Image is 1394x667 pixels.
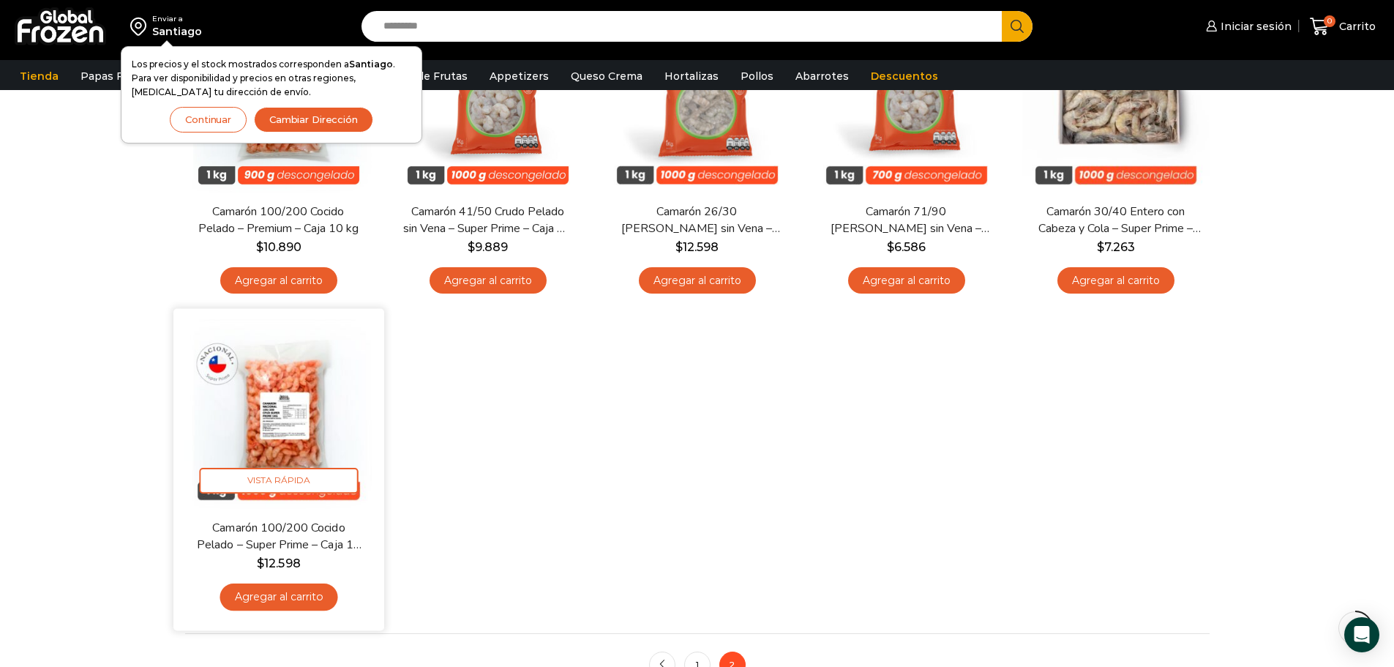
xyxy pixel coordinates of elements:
bdi: 12.598 [257,556,300,570]
bdi: 12.598 [675,240,719,254]
a: Hortalizas [657,62,726,90]
p: Los precios y el stock mostrados corresponden a . Para ver disponibilidad y precios en otras regi... [132,57,411,100]
span: Iniciar sesión [1217,19,1292,34]
bdi: 10.890 [256,240,301,254]
a: Camarón 100/200 Cocido Pelado – Super Prime – Caja 10 kg [193,520,363,554]
span: $ [1097,240,1104,254]
div: Enviar a [152,14,202,24]
a: Camarón 100/200 Cocido Pelado – Premium – Caja 10 kg [194,204,362,237]
a: Tienda [12,62,66,90]
a: Iniciar sesión [1202,12,1292,41]
bdi: 6.586 [887,240,926,254]
a: Pollos [733,62,781,90]
button: Cambiar Dirección [254,107,373,133]
a: Agregar al carrito: “Camarón 71/90 Crudo Pelado sin Vena - Silver - Caja 10 kg” [848,267,965,294]
span: $ [468,240,475,254]
span: $ [256,240,263,254]
a: Appetizers [482,62,556,90]
a: Queso Crema [563,62,650,90]
a: Abarrotes [788,62,856,90]
a: Camarón 30/40 Entero con Cabeza y Cola – Super Prime – Caja 10 kg [1031,204,1199,237]
span: $ [675,240,683,254]
a: Agregar al carrito: “Camarón 30/40 Entero con Cabeza y Cola - Super Prime - Caja 10 kg” [1057,267,1174,294]
button: Search button [1002,11,1033,42]
a: Descuentos [863,62,945,90]
a: Camarón 71/90 [PERSON_NAME] sin Vena – Silver – Caja 10 kg [822,204,990,237]
button: Continuar [170,107,247,133]
span: $ [257,556,264,570]
a: Agregar al carrito: “Camarón 26/30 Crudo Pelado sin Vena - Super Prime - Caja 10 kg” [639,267,756,294]
div: Open Intercom Messenger [1344,617,1379,652]
img: address-field-icon.svg [130,14,152,39]
a: Papas Fritas [73,62,154,90]
span: 0 [1324,15,1335,27]
div: Santiago [152,24,202,39]
a: Agregar al carrito: “Camarón 41/50 Crudo Pelado sin Vena - Super Prime - Caja 10 kg” [430,267,547,294]
a: Agregar al carrito: “Camarón 100/200 Cocido Pelado - Premium - Caja 10 kg” [220,267,337,294]
bdi: 9.889 [468,240,508,254]
span: Carrito [1335,19,1376,34]
strong: Santiago [349,59,393,70]
a: 0 Carrito [1306,10,1379,44]
span: $ [887,240,894,254]
a: Agregar al carrito: “Camarón 100/200 Cocido Pelado - Super Prime - Caja 10 kg” [220,584,337,611]
a: Pulpa de Frutas [376,62,475,90]
span: Vista Rápida [199,468,358,493]
bdi: 7.263 [1097,240,1135,254]
a: Camarón 26/30 [PERSON_NAME] sin Vena – Super Prime – Caja 10 kg [612,204,781,237]
a: Camarón 41/50 Crudo Pelado sin Vena – Super Prime – Caja 10 kg [403,204,572,237]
